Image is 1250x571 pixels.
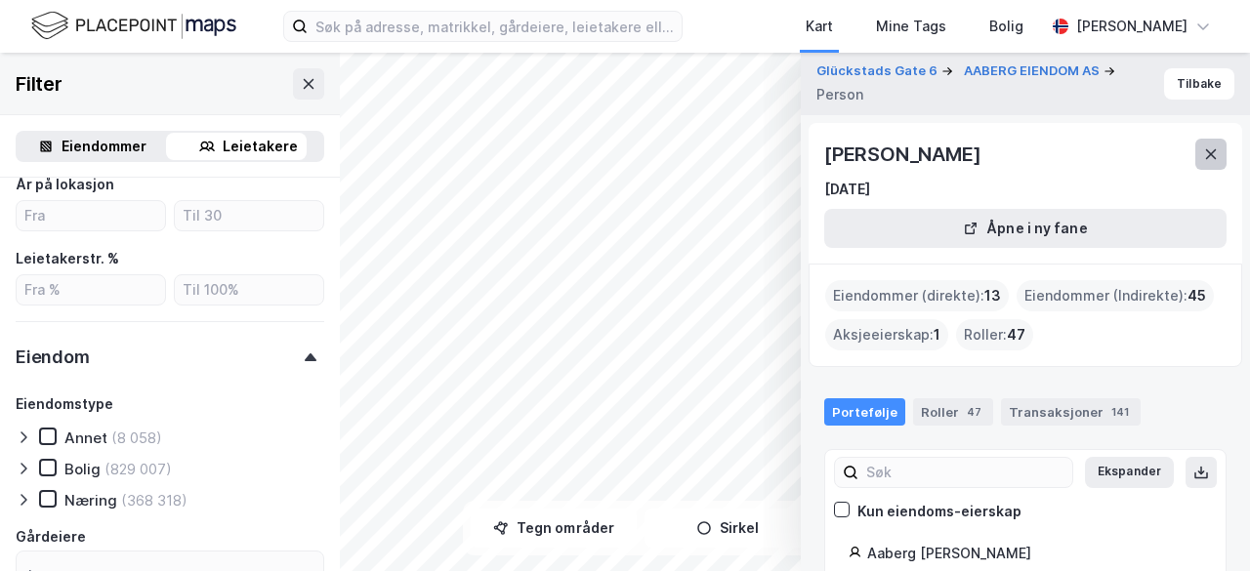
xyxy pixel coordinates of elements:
[471,509,637,548] button: Tegn områder
[1001,398,1141,426] div: Transaksjoner
[121,491,187,510] div: (368 318)
[16,68,62,100] div: Filter
[857,500,1021,523] div: Kun eiendoms-eierskap
[963,402,985,422] div: 47
[1152,477,1250,571] div: Kontrollprogram for chat
[17,275,165,305] input: Fra %
[17,201,165,230] input: Fra
[645,509,811,548] button: Sirkel
[1007,323,1025,347] span: 47
[1152,477,1250,571] iframe: Chat Widget
[62,135,146,158] div: Eiendommer
[223,135,298,158] div: Leietakere
[934,323,940,347] span: 1
[1187,284,1206,307] span: 45
[1107,402,1133,422] div: 141
[824,209,1227,248] button: Åpne i ny fane
[867,542,1202,565] div: Aaberg [PERSON_NAME]
[825,319,948,350] div: Aksjeeierskap :
[111,428,162,447] div: (8 058)
[104,460,172,478] div: (829 007)
[964,61,1104,81] button: AABERG EIENDOM AS
[16,173,114,196] div: År på lokasjon
[858,458,1072,487] input: Søk
[824,139,984,170] div: [PERSON_NAME]
[16,346,90,369] div: Eiendom
[31,9,236,43] img: logo.f888ab2527a4732fd821a326f86c7f29.svg
[816,83,863,106] div: Person
[16,247,119,270] div: Leietakerstr. %
[825,280,1009,311] div: Eiendommer (direkte) :
[956,319,1033,350] div: Roller :
[1017,280,1214,311] div: Eiendommer (Indirekte) :
[824,178,870,201] div: [DATE]
[984,284,1001,307] span: 13
[64,428,107,447] div: Annet
[816,61,941,81] button: Glückstads Gate 6
[16,392,113,416] div: Eiendomstype
[175,275,323,305] input: Til 100%
[64,460,101,478] div: Bolig
[913,398,993,426] div: Roller
[64,491,117,510] div: Næring
[989,15,1023,38] div: Bolig
[308,12,682,41] input: Søk på adresse, matrikkel, gårdeiere, leietakere eller personer
[806,15,833,38] div: Kart
[824,398,905,426] div: Portefølje
[876,15,946,38] div: Mine Tags
[1164,68,1234,100] button: Tilbake
[1076,15,1187,38] div: [PERSON_NAME]
[1085,457,1174,488] button: Ekspander
[16,525,86,549] div: Gårdeiere
[175,201,323,230] input: Til 30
